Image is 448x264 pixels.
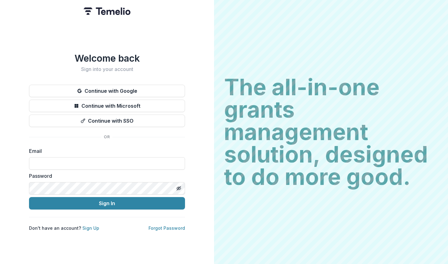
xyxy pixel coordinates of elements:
label: Email [29,147,181,155]
h1: Welcome back [29,53,185,64]
button: Continue with Microsoft [29,100,185,112]
button: Continue with Google [29,85,185,97]
h2: Sign into your account [29,66,185,72]
p: Don't have an account? [29,225,99,231]
img: Temelio [84,7,130,15]
a: Sign Up [82,225,99,231]
a: Forgot Password [149,225,185,231]
button: Sign In [29,197,185,210]
button: Toggle password visibility [174,183,184,193]
button: Continue with SSO [29,115,185,127]
label: Password [29,172,181,180]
